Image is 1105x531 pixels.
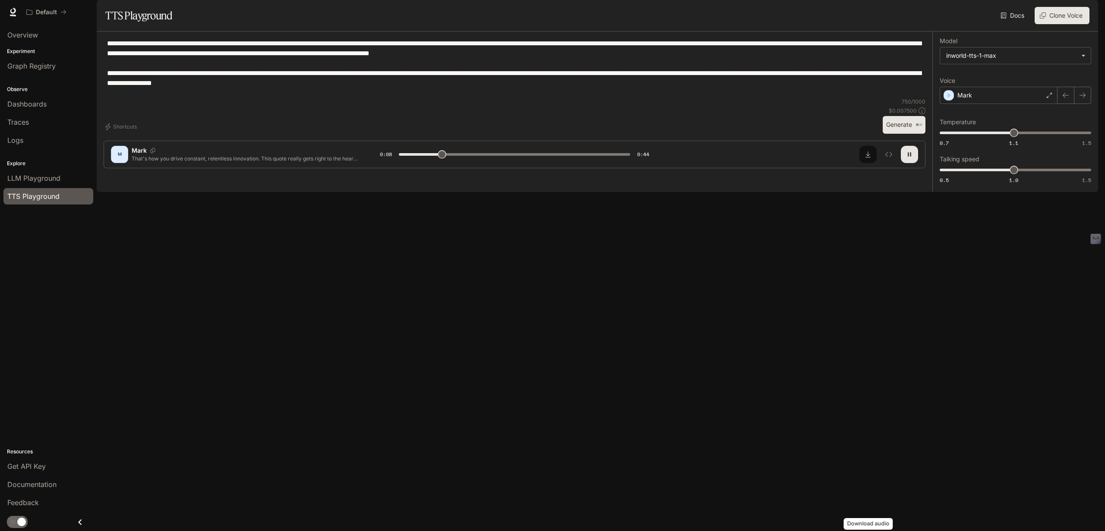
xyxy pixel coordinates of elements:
[940,139,949,147] span: 0.7
[916,123,922,128] p: ⌘⏎
[105,7,172,24] h1: TTS Playground
[147,148,159,153] button: Copy Voice ID
[844,518,893,530] div: Download audio
[940,119,976,125] p: Temperature
[946,51,1077,60] div: inworld-tts-1-max
[957,91,972,100] p: Mark
[104,120,140,134] button: Shortcuts
[22,3,70,21] button: All workspaces
[1082,176,1091,184] span: 1.5
[113,148,126,161] div: M
[1082,139,1091,147] span: 1.5
[940,176,949,184] span: 0.5
[36,9,57,16] p: Default
[940,38,957,44] p: Model
[940,47,1091,64] div: inworld-tts-1-max
[883,116,925,134] button: Generate⌘⏎
[940,156,979,162] p: Talking speed
[940,78,955,84] p: Voice
[132,155,359,162] p: That's how you drive constant, relentless innovation. This quote really gets right to the heart o...
[132,146,147,155] p: Mark
[637,150,649,159] span: 0:44
[1009,139,1018,147] span: 1.1
[1009,176,1018,184] span: 1.0
[902,98,925,105] p: 750 / 1000
[380,150,392,159] span: 0:08
[999,7,1028,24] a: Docs
[880,146,897,163] button: Inspect
[859,146,877,163] button: Download audio
[1035,7,1089,24] button: Clone Voice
